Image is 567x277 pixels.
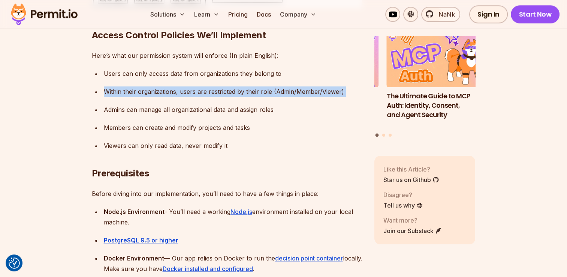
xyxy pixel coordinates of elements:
[104,140,362,151] div: Viewers can only read data, never modify it
[511,5,560,23] a: Start Now
[389,134,392,137] button: Go to slide 3
[421,7,460,22] a: NaNk
[230,208,252,215] a: Node.js
[383,216,442,225] p: Want more?
[104,236,178,244] a: PostgreSQL 9.5 or higher
[104,253,362,274] div: — Our app relies on Docker to run the locally. Make sure you have .
[382,134,385,137] button: Go to slide 2
[277,92,378,129] h3: Human-in-the-Loop for AI Agents: Best Practices, Frameworks, Use Cases, and Demo
[104,254,164,262] strong: Docker Environment
[92,188,362,199] p: Before diving into our implementation, you’ll need to have a few things in place:
[191,7,222,22] button: Learn
[469,5,508,23] a: Sign In
[387,30,488,129] li: 1 of 3
[383,175,439,184] a: Star us on Github
[225,7,251,22] a: Pricing
[104,122,362,133] div: Members can create and modify projects and tasks
[9,257,20,269] img: Revisit consent button
[277,7,319,22] button: Company
[9,257,20,269] button: Consent Preferences
[104,208,165,215] strong: Node.js Environment
[383,165,439,174] p: Like this Article?
[7,2,81,27] img: Permit logo
[387,30,488,129] a: The Ultimate Guide to MCP Auth: Identity, Consent, and Agent SecurityThe Ultimate Guide to MCP Au...
[277,30,378,87] img: Human-in-the-Loop for AI Agents: Best Practices, Frameworks, Use Cases, and Demo
[254,7,274,22] a: Docs
[163,265,253,272] a: Docker installed and configured
[104,206,362,227] div: - You’ll need a working environment installed on your local machine.
[104,86,362,97] div: Within their organizations, users are restricted by their role (Admin/Member/Viewer)
[383,226,442,235] a: Join our Substack
[383,190,423,199] p: Disagree?
[387,30,488,87] img: The Ultimate Guide to MCP Auth: Identity, Consent, and Agent Security
[147,7,188,22] button: Solutions
[92,50,362,61] p: Here’s what our permission system will enforce (In plain English):
[275,254,343,262] a: decision point container
[104,68,362,79] div: Users can only access data from organizations they belong to
[104,104,362,115] div: Admins can manage all organizational data and assign roles
[434,10,455,19] span: NaNk
[374,30,476,138] div: Posts
[376,134,379,137] button: Go to slide 1
[383,201,423,210] a: Tell us why
[387,92,488,119] h3: The Ultimate Guide to MCP Auth: Identity, Consent, and Agent Security
[92,137,362,179] h2: Prerequisites
[277,30,378,129] li: 3 of 3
